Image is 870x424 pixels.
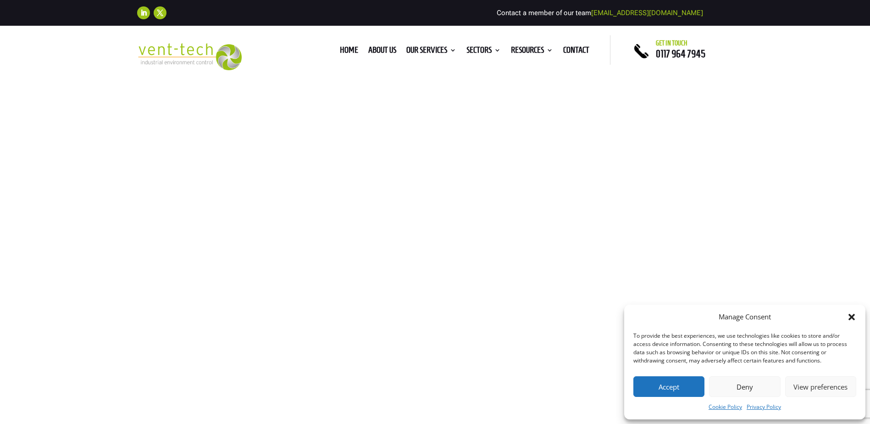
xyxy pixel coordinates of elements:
[340,47,358,57] a: Home
[709,376,780,397] button: Deny
[591,9,703,17] a: [EMAIL_ADDRESS][DOMAIN_NAME]
[497,9,703,17] span: Contact a member of our team
[406,47,456,57] a: Our Services
[154,6,166,19] a: Follow on X
[368,47,396,57] a: About us
[466,47,501,57] a: Sectors
[633,376,704,397] button: Accept
[709,402,742,413] a: Cookie Policy
[847,312,856,322] div: Close dialog
[719,312,771,323] div: Manage Consent
[137,43,242,70] img: 2023-09-27T08_35_16.549ZVENT-TECH---Clear-background
[633,332,855,365] div: To provide the best experiences, we use technologies like cookies to store and/or access device i...
[563,47,589,57] a: Contact
[511,47,553,57] a: Resources
[785,376,856,397] button: View preferences
[656,48,705,59] a: 0117 964 7945
[656,39,687,47] span: Get in touch
[137,6,150,19] a: Follow on LinkedIn
[747,402,781,413] a: Privacy Policy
